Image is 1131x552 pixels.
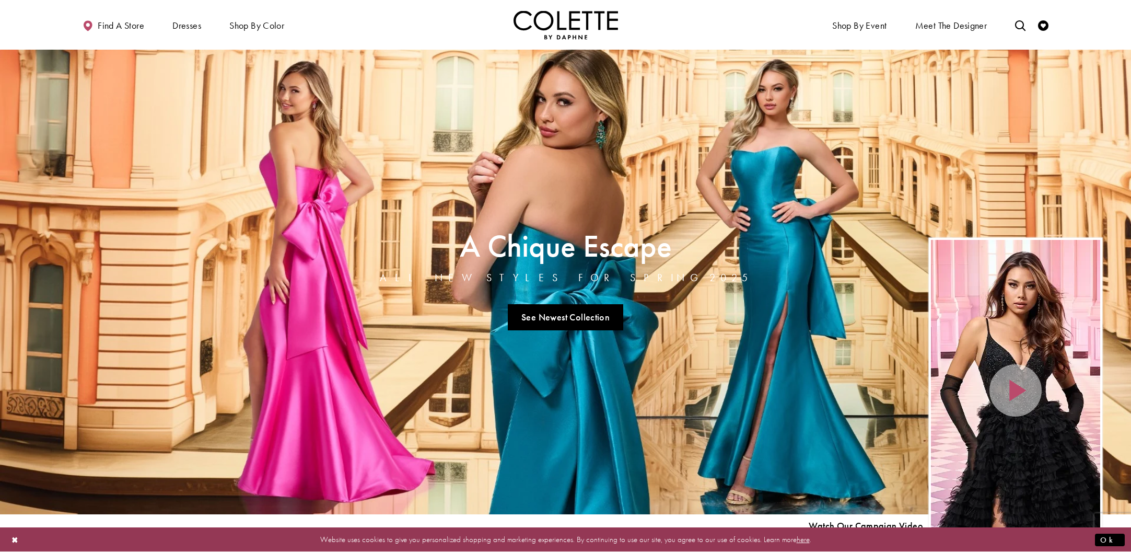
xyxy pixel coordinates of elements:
img: Colette by Daphne [514,10,618,39]
span: Dresses [170,10,204,39]
p: Website uses cookies to give you personalized shopping and marketing experiences. By continuing t... [75,533,1056,547]
a: here [797,534,810,545]
span: Shop by color [229,20,284,31]
a: Toggle search [1012,10,1028,39]
a: Check Wishlist [1035,10,1051,39]
button: Submit Dialog [1095,533,1125,546]
a: Visit Home Page [514,10,618,39]
ul: Slider Links [377,300,755,335]
span: Dresses [172,20,201,31]
span: Shop by color [227,10,287,39]
button: Close Dialog [6,531,24,549]
a: Find a store [80,10,147,39]
span: Find a store [98,20,144,31]
span: Play Slide #15 Video [808,521,923,531]
span: Meet the designer [915,20,987,31]
a: See Newest Collection A Chique Escape All New Styles For Spring 2025 [508,304,624,330]
span: Shop By Event [832,20,887,31]
span: Shop By Event [830,10,889,39]
a: Meet the designer [913,10,990,39]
